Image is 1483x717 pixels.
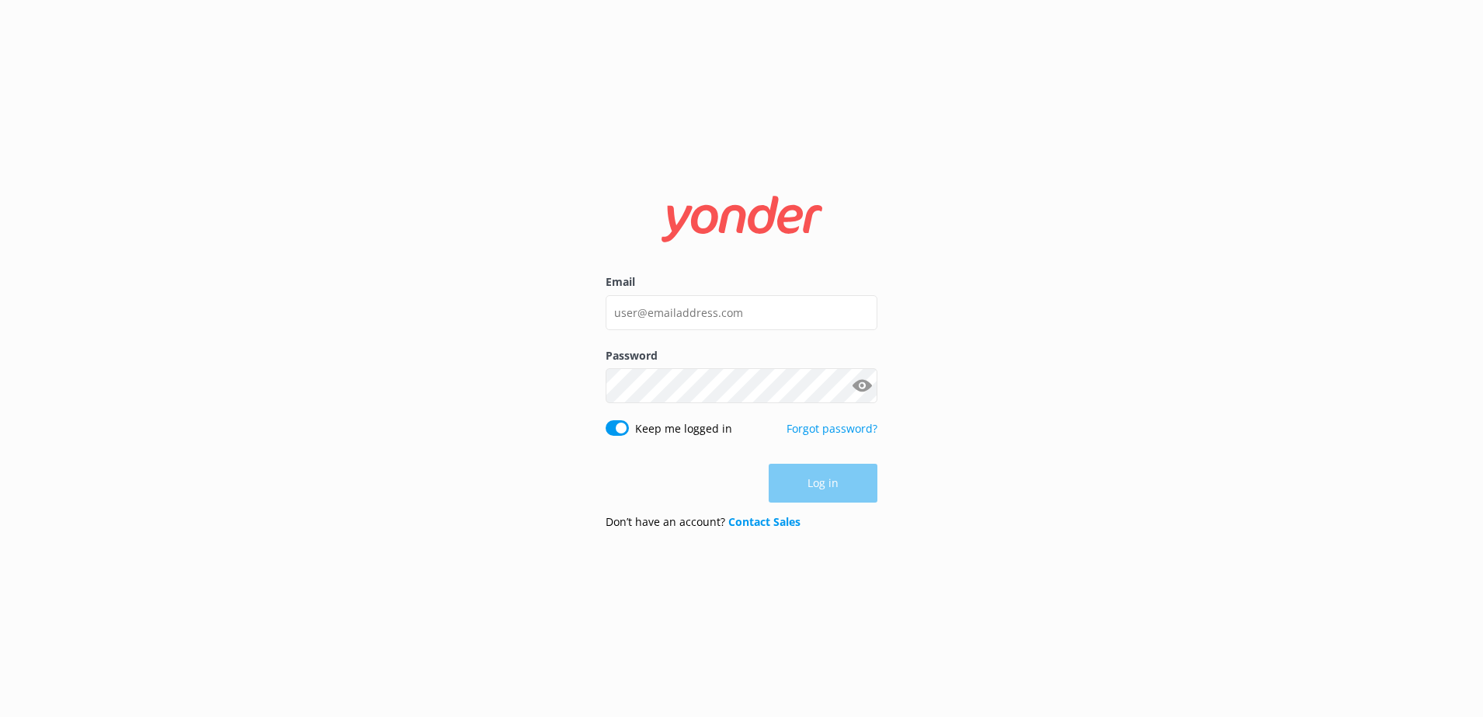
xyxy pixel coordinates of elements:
[787,421,877,436] a: Forgot password?
[728,514,801,529] a: Contact Sales
[846,371,877,402] button: Show password
[606,347,877,364] label: Password
[606,513,801,531] p: Don’t have an account?
[606,273,877,291] label: Email
[635,420,732,437] label: Keep me logged in
[606,295,877,330] input: user@emailaddress.com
